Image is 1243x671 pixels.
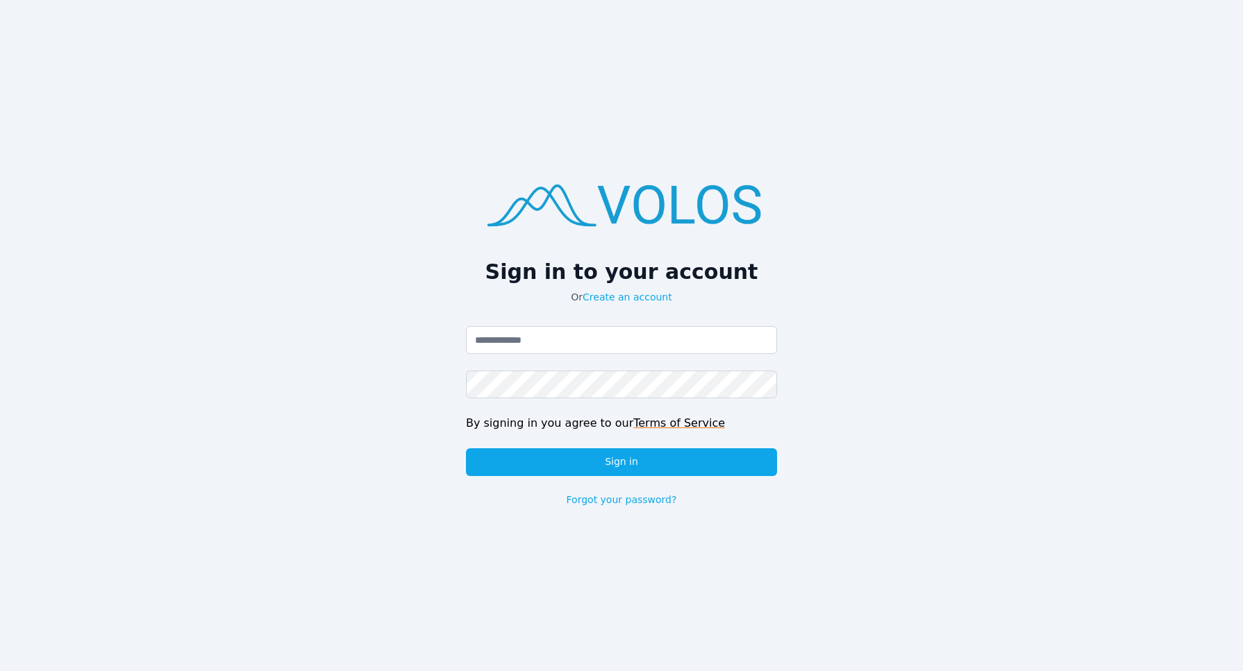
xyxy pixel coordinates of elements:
a: Create an account [583,291,672,303]
button: Sign in [466,448,777,476]
div: By signing in you agree to our [466,415,777,432]
a: Terms of Service [633,416,725,430]
h2: Sign in to your account [466,260,777,284]
img: logo.png [466,164,777,243]
a: Forgot your password? [567,493,677,507]
p: Or [466,290,777,304]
